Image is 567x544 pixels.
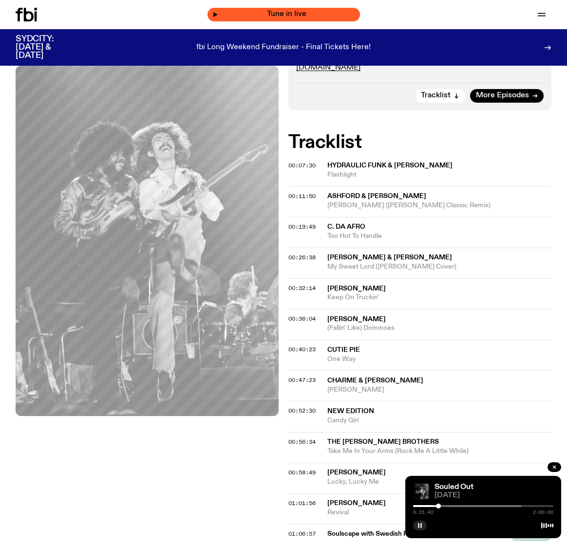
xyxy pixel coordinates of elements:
span: Lucky, Lucky Me [327,477,551,487]
span: 00:58:49 [288,469,316,476]
span: 00:07:30 [288,162,316,169]
button: 00:56:34 [288,439,316,445]
span: (Fallin' Like) Dominoes [327,324,551,333]
span: Revival [327,508,551,517]
span: [PERSON_NAME] [327,316,386,323]
span: Soulscape with Swedish Fish (Izzy Page) [327,529,505,539]
h3: SYDCITY: [DATE] & [DATE] [16,35,78,60]
span: My Sweet Lord ([PERSON_NAME] Cover) [327,262,551,272]
span: 00:32:14 [288,284,316,292]
button: 00:40:23 [288,347,316,352]
span: New Edition [327,408,374,415]
button: 00:32:14 [288,286,316,291]
span: [PERSON_NAME] ([PERSON_NAME] Classic Remix) [327,201,551,210]
button: 00:36:04 [288,316,316,322]
span: One Way [327,355,551,364]
span: Cutie Pie [327,346,360,353]
button: 00:19:49 [288,224,316,230]
span: [PERSON_NAME] [327,385,551,395]
span: 01:06:57 [288,530,316,538]
button: 00:47:23 [288,378,316,383]
span: [PERSON_NAME] [327,469,386,476]
button: 01:01:56 [288,501,316,506]
span: Tune in live [218,11,355,18]
button: 01:06:57 [288,531,316,537]
span: Too Hot To Handle [327,232,551,241]
span: More Episodes [476,92,529,99]
span: 0:21:42 [413,510,434,515]
span: 00:19:49 [288,223,316,231]
span: 01:01:56 [288,499,316,507]
button: 00:26:38 [288,255,316,260]
button: On AirLunch with [PERSON_NAME]Tune in live [208,8,360,21]
span: 00:40:23 [288,345,316,353]
a: [EMAIL_ADDRESS][DOMAIN_NAME] [296,54,507,72]
button: Tracklist [415,89,465,103]
span: Hydraulic Funk & [PERSON_NAME] [327,162,453,169]
span: Ashford & [PERSON_NAME] [327,193,426,199]
span: 00:11:50 [288,192,316,200]
button: 00:07:30 [288,163,316,168]
span: Take Me In Your Arms (Rock Me A Little While) [327,447,551,456]
span: [DATE] [435,492,553,499]
span: 2:00:00 [533,510,553,515]
a: More Episodes [470,89,544,103]
h2: Tracklist [288,134,551,151]
span: Tracklist [421,92,451,99]
span: Charme & [PERSON_NAME] [327,377,423,384]
span: Candy Girl [327,416,551,425]
button: 00:11:50 [288,194,316,199]
button: 00:52:30 [288,408,316,414]
span: 00:56:34 [288,438,316,446]
span: 00:36:04 [288,315,316,323]
span: C. Da Afro [327,223,365,230]
p: fbi Long Weekend Fundraiser - Final Tickets Here! [196,43,371,52]
a: Souled Out [435,483,473,491]
span: 00:52:30 [288,407,316,415]
span: 00:26:38 [288,254,316,261]
span: The [PERSON_NAME] Brothers [327,438,439,445]
button: 00:58:49 [288,470,316,475]
span: [PERSON_NAME] [327,500,386,507]
span: Flashlight [327,170,551,180]
span: [PERSON_NAME] [327,285,386,292]
span: Keep On Truckin' [327,293,551,302]
span: [PERSON_NAME] & [PERSON_NAME] [327,254,452,261]
span: 00:47:23 [288,376,316,384]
